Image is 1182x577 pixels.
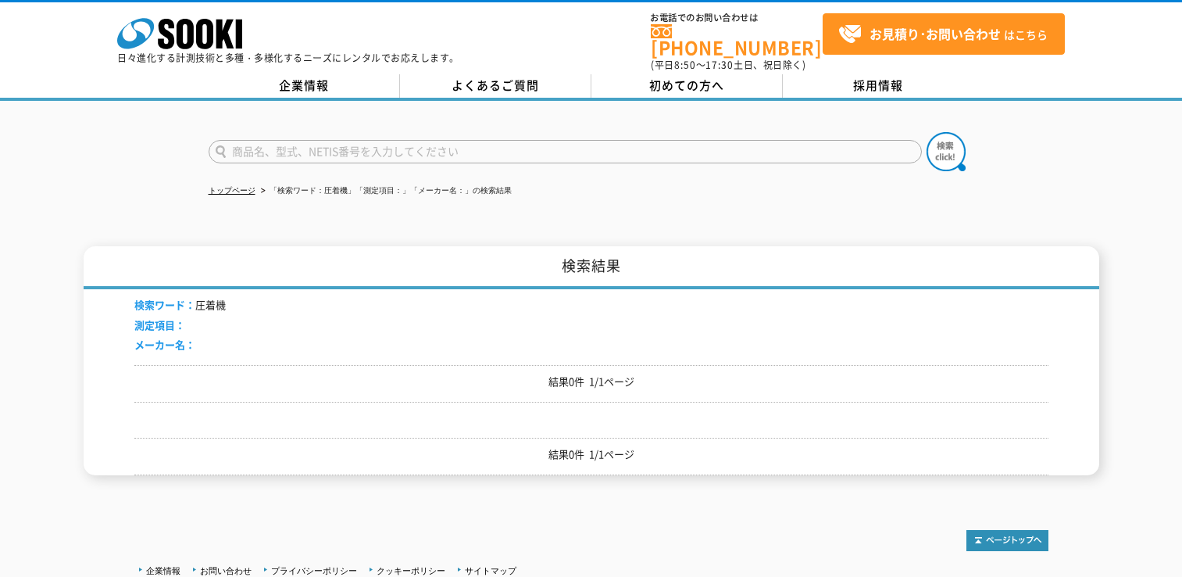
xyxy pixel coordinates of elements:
span: お電話でのお問い合わせは [651,13,823,23]
a: トップページ [209,186,255,195]
a: [PHONE_NUMBER] [651,24,823,56]
h1: 検索結果 [84,246,1099,289]
li: 圧着機 [134,297,226,314]
span: 測定項目： [134,317,185,332]
span: (平日 ～ 土日、祝日除く) [651,58,805,72]
a: サイトマップ [465,566,516,575]
span: はこちら [838,23,1048,46]
p: 日々進化する計測技術と多種・多様化するニーズにレンタルでお応えします。 [117,53,459,63]
a: プライバシーポリシー [271,566,357,575]
img: btn_search.png [927,132,966,171]
span: メーカー名： [134,337,195,352]
a: 企業情報 [209,74,400,98]
a: 採用情報 [783,74,974,98]
a: よくあるご質問 [400,74,591,98]
p: 結果0件 1/1ページ [134,374,1048,390]
span: 検索ワード： [134,297,195,312]
a: 初めての方へ [591,74,783,98]
span: 17:30 [705,58,734,72]
span: 8:50 [674,58,696,72]
strong: お見積り･お問い合わせ [870,24,1001,43]
img: トップページへ [966,530,1048,551]
a: お問い合わせ [200,566,252,575]
a: 企業情報 [146,566,180,575]
p: 結果0件 1/1ページ [134,446,1048,463]
span: 初めての方へ [649,77,724,94]
a: お見積り･お問い合わせはこちら [823,13,1065,55]
input: 商品名、型式、NETIS番号を入力してください [209,140,922,163]
a: クッキーポリシー [377,566,445,575]
li: 「検索ワード：圧着機」「測定項目：」「メーカー名：」の検索結果 [258,183,512,199]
